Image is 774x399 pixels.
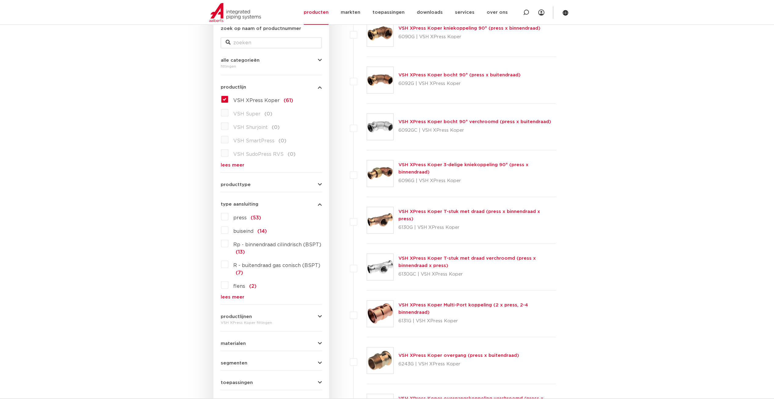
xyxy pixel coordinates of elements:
span: (14) [257,229,267,234]
span: producttype [221,182,251,187]
p: 6130G | VSH XPress Koper [398,223,556,232]
span: VSH Super [233,112,260,116]
span: toepassingen [221,380,253,385]
span: VSH SudoPress RVS [233,152,284,157]
p: 6096G | VSH XPress Koper [398,176,556,186]
button: materialen [221,341,322,346]
span: VSH XPress Koper [233,98,280,103]
span: R - buitendraad gas conisch (BSPT) [233,263,320,268]
span: alle categorieën [221,58,260,63]
span: (0) [272,125,280,130]
a: VSH XPress Koper 3-delige kniekoppeling 90° (press x binnendraad) [398,163,529,174]
p: 6243G | VSH XPress Koper [398,359,519,369]
a: VSH XPress Koper kniekoppeling 90° (press x binnendraad) [398,26,540,31]
p: 6092GC | VSH XPress Koper [398,126,551,135]
span: press [233,215,247,220]
img: Thumbnail for VSH XPress Koper kniekoppeling 90° (press x binnendraad) [367,20,393,46]
p: 6092G | VSH XPress Koper [398,79,521,89]
img: Thumbnail for VSH XPress Koper T-stuk met draad verchroomd (press x binnendraad x press) [367,254,393,280]
button: type aansluiting [221,202,322,207]
button: productlijnen [221,314,322,319]
span: segmenten [221,361,247,365]
span: VSH SmartPress [233,138,274,143]
span: flens [233,284,245,289]
span: buiseind [233,229,253,234]
button: productlijn [221,85,322,90]
span: (2) [249,284,256,289]
a: lees meer [221,295,322,299]
button: segmenten [221,361,322,365]
a: VSH XPress Koper Multi-Port koppeling (2 x press, 2-4 binnendraad) [398,303,528,315]
button: alle categorieën [221,58,322,63]
a: VSH XPress Koper overgang (press x buitendraad) [398,353,519,358]
span: (53) [251,215,261,220]
img: Thumbnail for VSH XPress Koper bocht 90° verchroomd (press x buitendraad) [367,114,393,140]
span: (7) [236,270,243,275]
span: type aansluiting [221,202,258,207]
input: zoeken [221,37,322,48]
div: VSH XPress Koper fittingen [221,319,322,326]
p: 6131G | VSH XPress Koper [398,316,556,326]
img: Thumbnail for VSH XPress Koper bocht 90° (press x buitendraad) [367,67,393,93]
span: (0) [278,138,286,143]
div: fittingen [221,63,322,70]
span: (13) [236,250,245,254]
span: (0) [264,112,272,116]
span: (61) [284,98,293,103]
a: VSH XPress Koper bocht 90° (press x buitendraad) [398,73,521,77]
span: Rp - binnendraad cilindrisch (BSPT) [233,242,321,247]
label: zoek op naam of productnummer [221,25,301,32]
p: 6130GC | VSH XPress Koper [398,269,556,279]
img: Thumbnail for VSH XPress Koper Multi-Port koppeling (2 x press, 2-4 binnendraad) [367,301,393,327]
img: Thumbnail for VSH XPress Koper 3-delige kniekoppeling 90° (press x binnendraad) [367,160,393,187]
img: Thumbnail for VSH XPress Koper overgang (press x buitendraad) [367,347,393,374]
span: productlijn [221,85,246,90]
a: lees meer [221,163,322,167]
span: materialen [221,341,246,346]
a: VSH XPress Koper T-stuk met draad verchroomd (press x binnendraad x press) [398,256,536,268]
a: VSH XPress Koper T-stuk met draad (press x binnendraad x press) [398,209,540,221]
img: Thumbnail for VSH XPress Koper T-stuk met draad (press x binnendraad x press) [367,207,393,233]
span: productlijnen [221,314,252,319]
span: (0) [288,152,296,157]
span: VSH Shurjoint [233,125,268,130]
button: toepassingen [221,380,322,385]
p: 6090G | VSH XPress Koper [398,32,540,42]
a: VSH XPress Koper bocht 90° verchroomd (press x buitendraad) [398,119,551,124]
button: producttype [221,182,322,187]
